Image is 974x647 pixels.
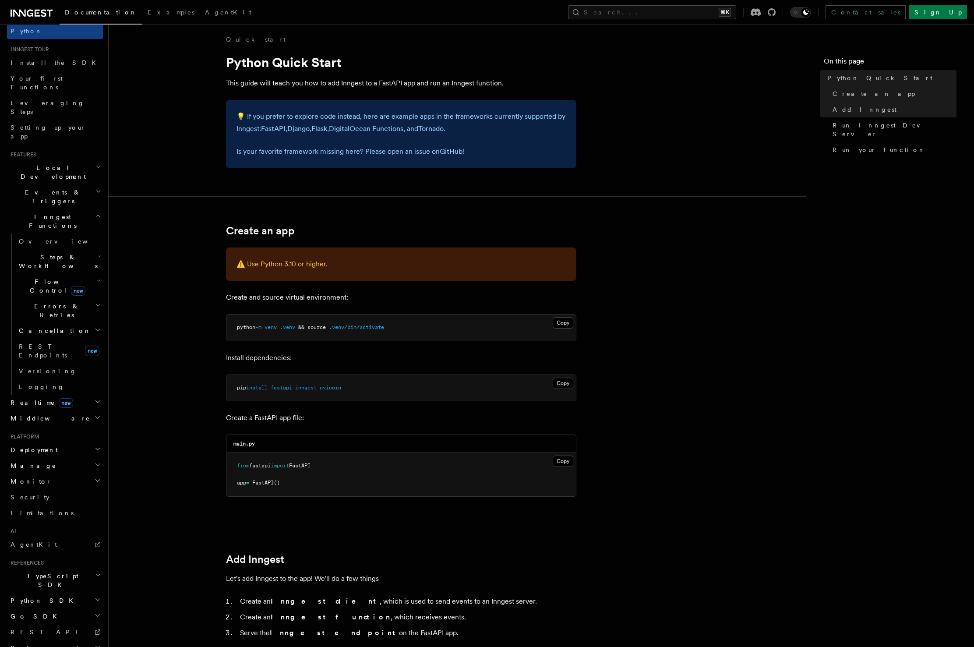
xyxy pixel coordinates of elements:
[71,286,85,296] span: new
[329,324,384,330] span: .venv/bin/activate
[246,385,268,391] span: install
[829,117,956,142] a: Run Inngest Dev Server
[237,595,576,608] li: Create an , which is used to send events to an Inngest server.
[7,612,62,621] span: Go SDK
[15,339,103,363] a: REST Endpointsnew
[60,3,142,25] a: Documentation
[236,145,566,158] p: Is your favorite framework missing here? Please open an issue on !
[271,463,289,469] span: import
[7,46,49,53] span: Inngest tour
[824,70,956,86] a: Python Quick Start
[824,56,956,70] h4: On this page
[226,225,295,237] a: Create an app
[320,385,341,391] span: uvicorn
[15,363,103,379] a: Versioning
[568,5,736,19] button: Search...⌘K
[226,412,576,424] p: Create a FastAPI app file:
[829,86,956,102] a: Create an app
[7,212,95,230] span: Inngest Functions
[7,624,103,640] a: REST API
[7,537,103,552] a: AgentKit
[237,463,249,469] span: from
[261,124,286,133] a: FastAPI
[7,233,103,395] div: Inngest Functions
[15,326,91,335] span: Cancellation
[65,9,137,16] span: Documentation
[15,253,98,270] span: Steps & Workflows
[11,99,85,115] span: Leveraging Steps
[7,120,103,144] a: Setting up your app
[15,277,96,295] span: Flow Control
[226,553,284,566] a: Add Inngest
[148,9,194,16] span: Examples
[7,160,103,184] button: Local Development
[833,121,956,138] span: Run Inngest Dev Server
[233,441,255,447] code: main.py
[236,110,566,135] p: 💡 If you prefer to explore code instead, here are example apps in the frameworks currently suppor...
[236,258,566,270] p: ⚠️ Use Python 3.10 or higher.
[7,489,103,505] a: Security
[7,151,36,158] span: Features
[553,456,573,467] button: Copy
[270,629,399,637] strong: Inngest endpoint
[7,596,78,605] span: Python SDK
[7,209,103,233] button: Inngest Functions
[15,233,103,249] a: Overview
[7,445,58,454] span: Deployment
[142,3,200,24] a: Examples
[7,398,73,407] span: Realtime
[7,71,103,95] a: Your first Functions
[226,77,576,89] p: This guide will teach you how to add Inngest to a FastAPI app and run an Inngest function.
[440,147,463,156] a: GitHub
[15,323,103,339] button: Cancellation
[7,474,103,489] button: Monitor
[19,238,109,245] span: Overview
[226,352,576,364] p: Install dependencies:
[19,368,77,375] span: Versioning
[7,568,103,593] button: TypeScript SDK
[15,249,103,274] button: Steps & Workflows
[252,480,274,486] span: FastAPI
[15,302,95,319] span: Errors & Retries
[226,54,576,70] h1: Python Quick Start
[19,383,64,390] span: Logging
[7,461,56,470] span: Manage
[833,89,915,98] span: Create an app
[271,385,292,391] span: fastapi
[265,324,277,330] span: venv
[11,75,63,91] span: Your first Functions
[418,124,444,133] a: Tornado
[7,95,103,120] a: Leveraging Steps
[226,573,576,585] p: Let's add Inngest to the app! We'll do a few things
[7,184,103,209] button: Events & Triggers
[280,324,295,330] span: .venv
[7,608,103,624] button: Go SDK
[7,163,95,181] span: Local Development
[7,505,103,521] a: Limitations
[829,142,956,158] a: Run your function
[909,5,967,19] a: Sign Up
[329,124,403,133] a: DigitalOcean Functions
[11,124,86,140] span: Setting up your app
[237,324,255,330] span: python
[7,433,39,440] span: Platform
[790,7,811,18] button: Toggle dark mode
[15,298,103,323] button: Errors & Retries
[7,458,103,474] button: Manage
[271,597,380,605] strong: Inngest client
[200,3,257,24] a: AgentKit
[7,55,103,71] a: Install the SDK
[11,28,42,35] span: Python
[7,410,103,426] button: Middleware
[7,528,16,535] span: AI
[7,395,103,410] button: Realtimenew
[7,593,103,608] button: Python SDK
[226,291,576,304] p: Create and source virtual environment:
[7,188,95,205] span: Events & Triggers
[15,379,103,395] a: Logging
[205,9,251,16] span: AgentKit
[11,629,85,636] span: REST API
[289,463,311,469] span: FastAPI
[827,74,932,82] span: Python Quick Start
[237,611,576,623] li: Create an , which receives events.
